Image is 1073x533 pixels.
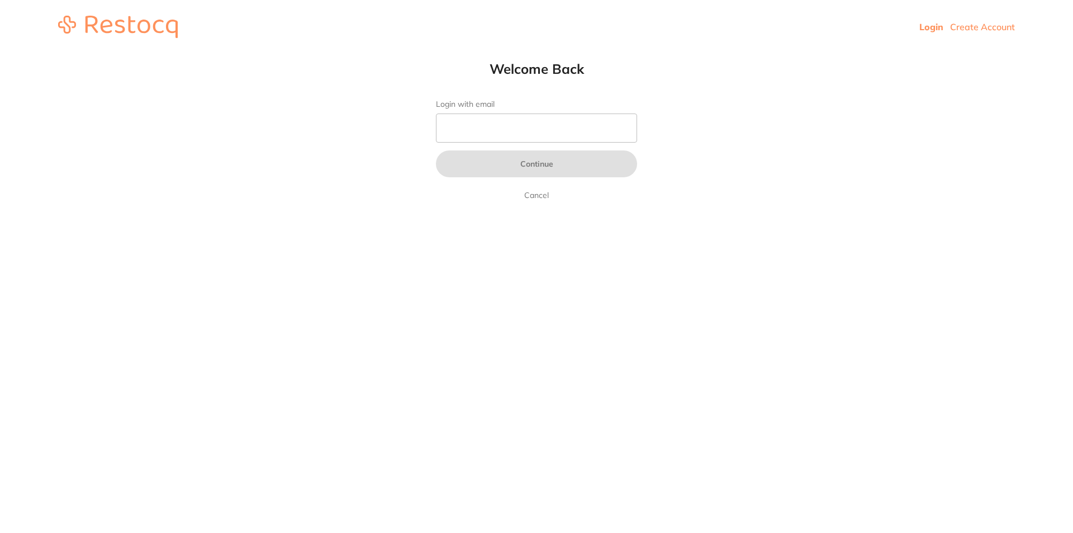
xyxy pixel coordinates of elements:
[950,21,1015,32] a: Create Account
[522,188,551,202] a: Cancel
[919,21,943,32] a: Login
[58,16,178,38] img: restocq_logo.svg
[414,60,659,77] h1: Welcome Back
[436,100,637,109] label: Login with email
[436,150,637,177] button: Continue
